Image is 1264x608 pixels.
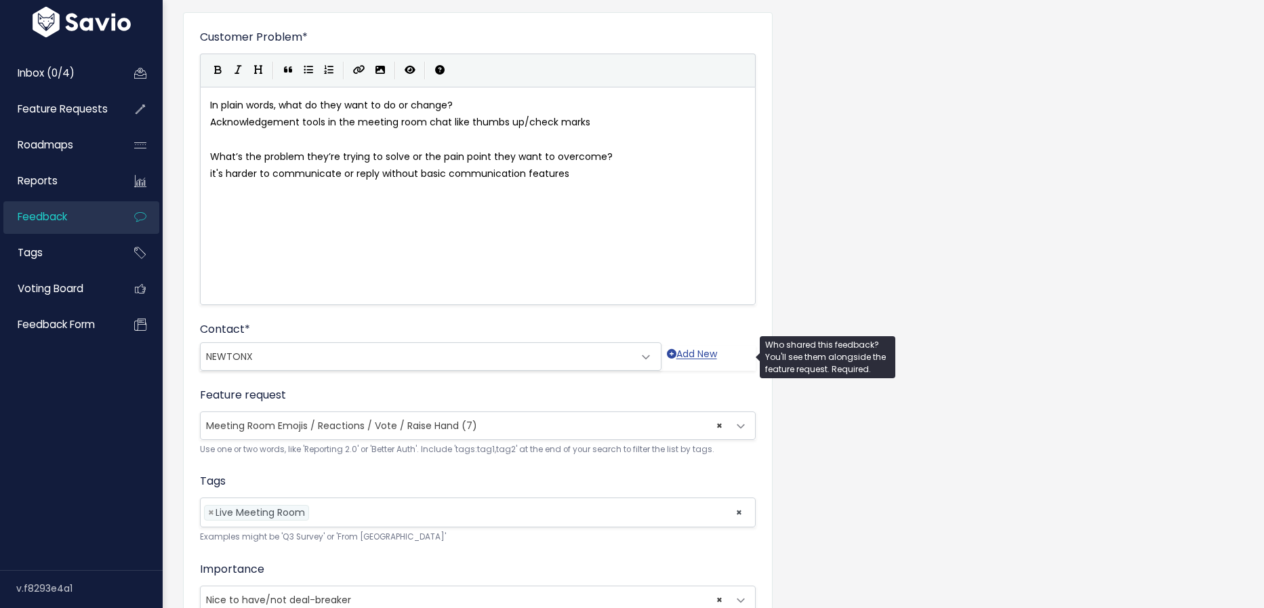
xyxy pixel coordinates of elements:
div: Who shared this feedback? You'll see them alongside the feature request. Required. [760,336,895,378]
span: NEWTONX [200,342,661,371]
i: | [394,62,396,79]
a: Inbox (0/4) [3,58,113,89]
label: Tags [200,473,226,489]
li: Live Meeting Room [204,505,309,521]
a: Tags [3,237,113,268]
span: × [208,506,214,520]
button: Heading [248,60,268,81]
span: Voting Board [18,281,83,296]
label: Feature request [200,387,286,403]
small: Use one or two words, like 'Reporting 2.0' or 'Better Auth'. Include 'tags:tag1,tag2' at the end ... [200,443,756,457]
span: In plain words, what do they want to do or change? [210,98,453,112]
button: Quote [278,60,298,81]
span: Inbox (0/4) [18,66,75,80]
i: | [424,62,426,79]
a: Feedback [3,201,113,232]
button: Create Link [348,60,370,81]
button: Toggle Preview [400,60,420,81]
label: Contact [200,321,250,338]
span: Meeting Room Emojis / Reactions / Vote / Raise Hand (7) [200,411,756,440]
span: What’s the problem they’re trying to solve or the pain point they want to overcome? [210,150,613,163]
label: Importance [200,561,264,577]
span: Tags [18,245,43,260]
span: Feedback form [18,317,95,331]
label: Customer Problem [200,29,308,45]
span: Feedback [18,209,67,224]
span: Reports [18,174,58,188]
span: it's harder to communicate or reply without basic communication features [210,167,569,180]
a: Add New [667,346,717,371]
a: Feedback form [3,309,113,340]
span: NEWTONX [206,350,253,363]
i: | [272,62,274,79]
a: Voting Board [3,273,113,304]
span: Roadmaps [18,138,73,152]
small: Examples might be 'Q3 Survey' or 'From [GEOGRAPHIC_DATA]' [200,530,756,544]
a: Roadmaps [3,129,113,161]
button: Import an image [370,60,390,81]
button: Numbered List [319,60,339,81]
button: Markdown Guide [430,60,450,81]
button: Italic [228,60,248,81]
span: NEWTONX [201,343,634,370]
span: × [735,498,743,527]
span: Acknowledgement tools in the meeting room chat like thumbs up/check marks [210,115,590,129]
span: Live Meeting Room [216,506,305,519]
button: Generic List [298,60,319,81]
a: Reports [3,165,113,197]
span: Meeting Room Emojis / Reactions / Vote / Raise Hand (7) [206,419,477,432]
button: Bold [207,60,228,81]
i: | [343,62,344,79]
div: v.f8293e4a1 [16,571,163,606]
span: Feature Requests [18,102,108,116]
img: logo-white.9d6f32f41409.svg [29,7,134,37]
a: Feature Requests [3,94,113,125]
span: × [716,412,722,439]
span: Meeting Room Emojis / Reactions / Vote / Raise Hand (7) [201,412,728,439]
